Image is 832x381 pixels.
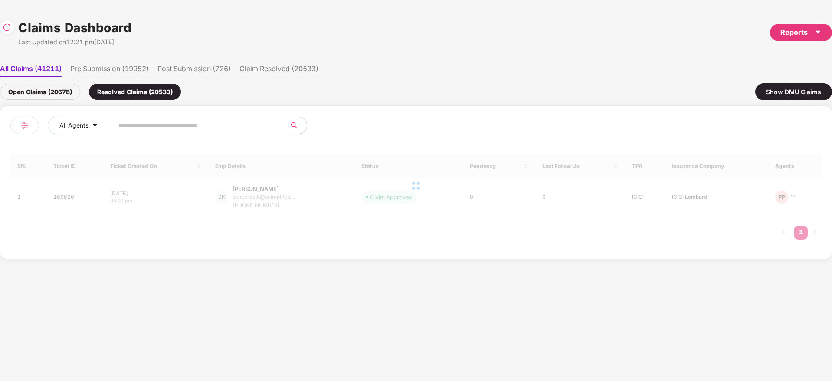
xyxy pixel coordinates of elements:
[157,64,231,77] li: Post Submission (726)
[755,83,832,100] div: Show DMU Claims
[20,120,30,131] img: svg+xml;base64,PHN2ZyB4bWxucz0iaHR0cDovL3d3dy53My5vcmcvMjAwMC9zdmciIHdpZHRoPSIyNCIgaGVpZ2h0PSIyNC...
[70,64,149,77] li: Pre Submission (19952)
[48,117,117,134] button: All Agentscaret-down
[3,23,11,32] img: svg+xml;base64,PHN2ZyBpZD0iUmVsb2FkLTMyeDMyIiB4bWxucz0iaHR0cDovL3d3dy53My5vcmcvMjAwMC9zdmciIHdpZH...
[59,121,88,130] span: All Agents
[18,37,131,47] div: Last Updated on 12:21 pm[DATE]
[285,122,302,129] span: search
[780,27,822,38] div: Reports
[89,84,181,100] div: Resolved Claims (20533)
[92,122,98,129] span: caret-down
[815,29,822,36] span: caret-down
[285,117,307,134] button: search
[239,64,318,77] li: Claim Resolved (20533)
[18,18,131,37] h1: Claims Dashboard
